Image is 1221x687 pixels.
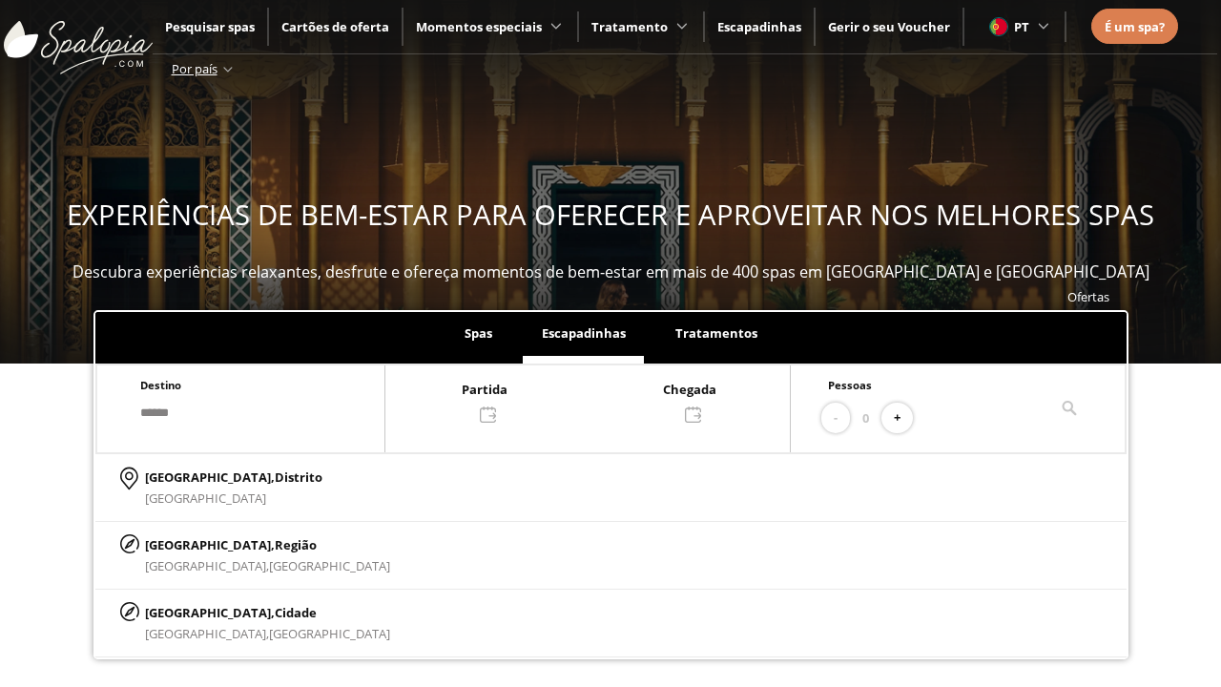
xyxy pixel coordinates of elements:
[862,407,869,428] span: 0
[172,60,217,77] span: Por país
[145,467,322,488] p: [GEOGRAPHIC_DATA],
[72,261,1149,282] span: Descubra experiências relaxantes, desfrute e ofereça momentos de bem-estar em mais de 400 spas em...
[140,378,181,392] span: Destino
[465,324,492,342] span: Spas
[1105,16,1165,37] a: É um spa?
[275,536,317,553] span: Região
[821,403,850,434] button: -
[275,468,322,486] span: Distrito
[165,18,255,35] a: Pesquisar spas
[269,625,390,642] span: [GEOGRAPHIC_DATA]
[145,625,269,642] span: [GEOGRAPHIC_DATA],
[145,489,266,507] span: [GEOGRAPHIC_DATA]
[145,602,390,623] p: [GEOGRAPHIC_DATA],
[145,534,390,555] p: [GEOGRAPHIC_DATA],
[275,604,317,621] span: Cidade
[67,196,1154,234] span: EXPERIÊNCIAS DE BEM-ESTAR PARA OFERECER E APROVEITAR NOS MELHORES SPAS
[542,324,626,342] span: Escapadinhas
[281,18,389,35] a: Cartões de oferta
[828,18,950,35] a: Gerir o seu Voucher
[828,378,872,392] span: Pessoas
[4,2,153,74] img: ImgLogoSpalopia.BvClDcEz.svg
[1105,18,1165,35] span: É um spa?
[145,557,269,574] span: [GEOGRAPHIC_DATA],
[675,324,757,342] span: Tratamentos
[881,403,913,434] button: +
[717,18,801,35] a: Escapadinhas
[269,557,390,574] span: [GEOGRAPHIC_DATA]
[1067,288,1109,305] a: Ofertas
